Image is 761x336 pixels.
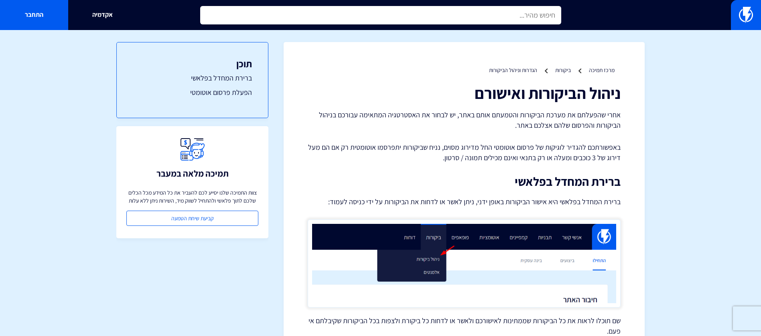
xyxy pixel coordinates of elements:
[308,84,621,102] h1: ניהול הביקורות ואישורם
[555,66,571,74] a: ביקורות
[126,211,258,226] a: קביעת שיחת הטמעה
[126,189,258,205] p: צוות התמיכה שלנו יסייע לכם להעביר את כל המידע מכל הכלים שלכם לתוך פלאשי ולהתחיל לשווק מיד, השירות...
[133,73,252,83] a: ברירת המחדל בפלאשי
[156,169,229,178] h3: תמיכה מלאה במעבר
[589,66,615,74] a: מרכז תמיכה
[308,110,621,130] p: אחרי שהפעלתם את מערכת הביקורות והטמעתם אותם באתר, יש לבחור את האסטרטגיה המתאימה עבורכם בניהול הבי...
[489,66,537,74] a: הגדרות וניהול הביקורות
[200,6,561,24] input: חיפוש מהיר...
[308,175,621,188] h2: ברירת המחדל בפלאשי
[133,87,252,98] a: הפעלת פרסום אוטומטי
[308,316,621,336] p: שם תוכלו לראות את כל הביקורות שממתינות לאישורכם ולאשר או לדחות כל ביקורת ולצפות בכל הביקורות שקיב...
[133,58,252,69] h3: תוכן
[308,196,621,207] p: ברירת המחדל בפלאשי היא אישור הביקורות באופן ידני, ניתן לאשר או לדחות את הביקורות על ידי כניסה לעמוד:
[308,142,621,163] p: באפשורתכם להגדיר לוגיקות של פרסום אוטומטי החל מדירוג מסוים, נניח שביקורות יתפרסמו אוטומטית רק אם ...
